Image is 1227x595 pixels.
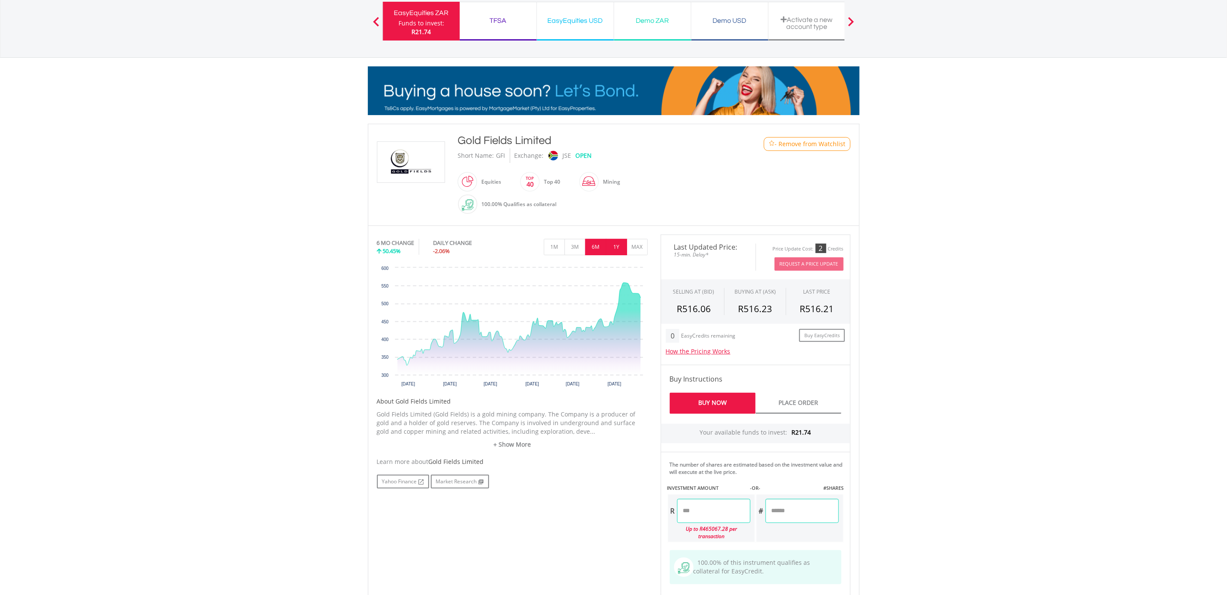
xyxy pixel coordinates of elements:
text: 600 [381,266,389,271]
div: 0 [666,329,679,343]
text: 400 [381,337,389,342]
div: The number of shares are estimated based on the investment value and will execute at the live price. [670,461,847,476]
a: How the Pricing Works [666,347,731,355]
span: R516.21 [800,303,834,315]
div: Your available funds to invest: [661,424,850,443]
text: [DATE] [525,382,539,386]
span: R516.23 [738,303,772,315]
img: Watchlist [769,141,775,147]
span: Gold Fields Limited [429,457,484,466]
button: Watchlist - Remove from Watchlist [764,137,850,151]
div: Demo USD [697,15,763,27]
span: 50.45% [383,247,401,255]
div: JSE [563,148,571,163]
div: R [668,499,677,523]
div: Demo ZAR [619,15,686,27]
button: 6M [585,239,606,255]
span: R21.74 [792,428,811,436]
div: LAST PRICE [803,288,831,295]
div: Mining [599,172,621,192]
div: TFSA [465,15,531,27]
a: Yahoo Finance [377,475,429,489]
label: INVESTMENT AMOUNT [667,485,719,492]
div: Gold Fields Limited [458,133,729,148]
div: Credits [828,246,844,252]
p: Gold Fields Limited (Gold Fields) is a gold mining company. The Company is a producer of gold and... [377,410,648,436]
span: 100.00% Qualifies as collateral [482,200,557,208]
div: Exchange: [515,148,544,163]
span: - Remove from Watchlist [775,140,846,148]
h4: Buy Instructions [670,374,841,384]
span: R21.74 [411,28,431,36]
div: Learn more about [377,457,648,466]
text: [DATE] [401,382,415,386]
div: Up to R465067.28 per transaction [668,523,750,542]
text: [DATE] [566,382,580,386]
span: Last Updated Price: [668,244,749,251]
h5: About Gold Fields Limited [377,397,648,406]
button: MAX [627,239,648,255]
div: Price Update Cost: [773,246,814,252]
button: 3M [565,239,586,255]
img: collateral-qualifying-green.svg [678,562,690,574]
label: -OR- [750,485,760,492]
span: BUYING AT (ASK) [734,288,776,295]
img: EasyMortage Promotion Banner [368,66,860,115]
div: EasyCredits remaining [681,333,735,340]
div: Activate a new account type [774,16,840,30]
text: [DATE] [483,382,497,386]
a: Buy Now [670,393,756,414]
text: [DATE] [443,382,457,386]
a: Market Research [431,475,489,489]
a: Buy EasyCredits [799,329,845,342]
text: 450 [381,319,389,324]
text: 300 [381,373,389,378]
div: Funds to invest: [399,19,444,28]
span: -2.06% [433,247,450,255]
svg: Interactive chart [377,263,647,393]
div: 6 MO CHANGE [377,239,414,247]
div: OPEN [576,148,592,163]
text: 350 [381,355,389,360]
div: GFI [496,148,505,163]
button: 1M [544,239,565,255]
label: #SHARES [823,485,844,492]
text: 550 [381,284,389,288]
div: EasyEquities ZAR [388,7,455,19]
a: Place Order [756,393,841,414]
img: collateral-qualifying-green.svg [462,199,474,211]
img: EQU.ZA.GFI.png [379,142,443,182]
div: Short Name: [458,148,494,163]
div: 2 [816,244,826,253]
div: Equities [477,172,502,192]
span: 15-min. Delay* [668,251,749,259]
span: R516.06 [677,303,711,315]
div: SELLING AT (BID) [673,288,714,295]
button: Request A Price Update [775,257,844,271]
text: [DATE] [607,382,621,386]
text: 500 [381,301,389,306]
span: 100.00% of this instrument qualifies as collateral for EasyCredit. [694,558,810,575]
div: Chart. Highcharts interactive chart. [377,263,648,393]
div: Top 40 [540,172,561,192]
div: EasyEquities USD [542,15,609,27]
button: 1Y [606,239,627,255]
div: DAILY CHANGE [433,239,501,247]
div: # [756,499,766,523]
img: jse.png [548,151,558,160]
a: + Show More [377,440,648,449]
